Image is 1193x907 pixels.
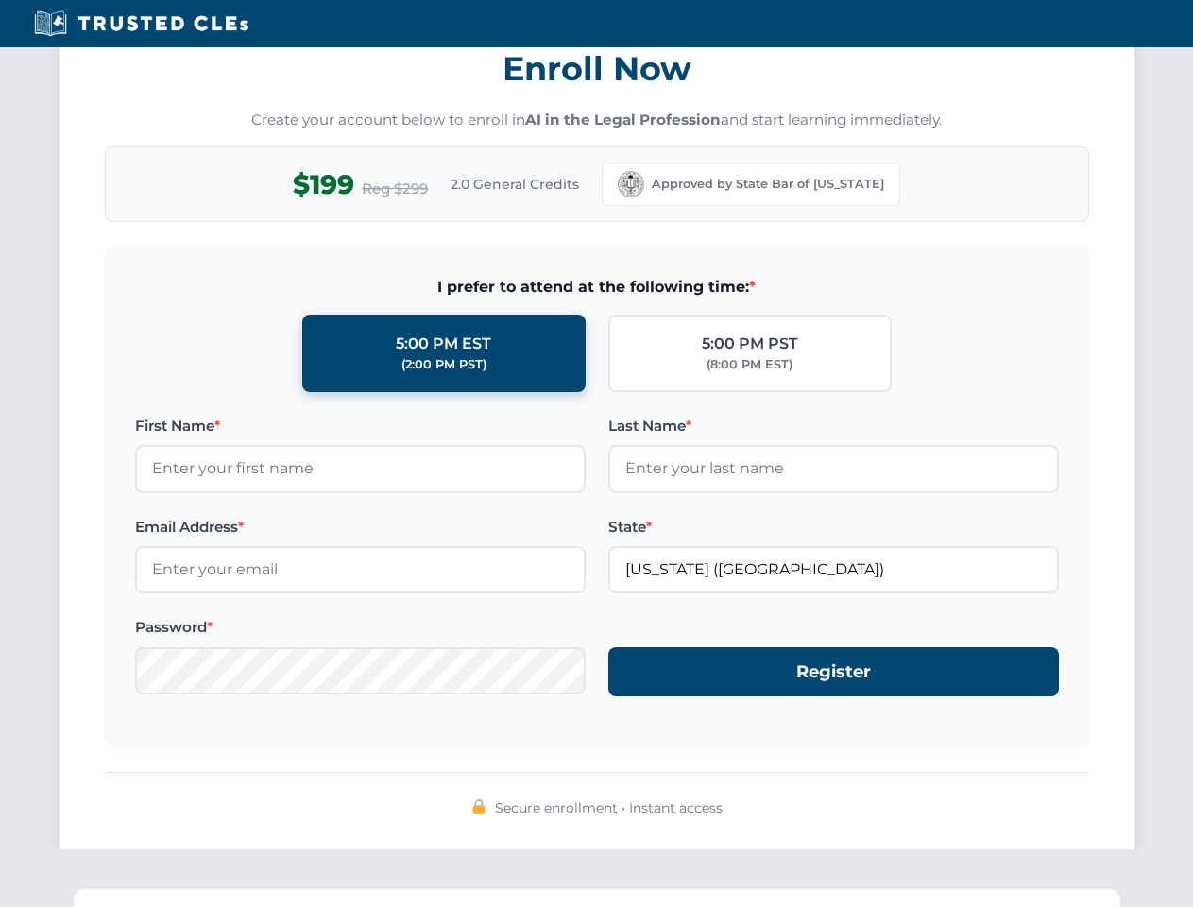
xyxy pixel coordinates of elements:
[293,163,354,206] span: $199
[608,647,1059,697] button: Register
[105,39,1089,98] h3: Enroll Now
[135,445,586,492] input: Enter your first name
[135,516,586,539] label: Email Address
[618,171,644,197] img: California Bar
[28,9,254,38] img: Trusted CLEs
[451,174,579,195] span: 2.0 General Credits
[707,355,792,374] div: (8:00 PM EST)
[471,799,486,814] img: 🔒
[652,175,884,194] span: Approved by State Bar of [US_STATE]
[608,516,1059,539] label: State
[135,275,1059,299] span: I prefer to attend at the following time:
[401,355,486,374] div: (2:00 PM PST)
[105,110,1089,131] p: Create your account below to enroll in and start learning immediately.
[135,546,586,593] input: Enter your email
[608,445,1059,492] input: Enter your last name
[608,415,1059,437] label: Last Name
[362,178,428,200] span: Reg $299
[135,616,586,639] label: Password
[525,111,721,128] strong: AI in the Legal Profession
[702,332,798,356] div: 5:00 PM PST
[608,546,1059,593] input: California (CA)
[135,415,586,437] label: First Name
[495,797,723,818] span: Secure enrollment • Instant access
[396,332,491,356] div: 5:00 PM EST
